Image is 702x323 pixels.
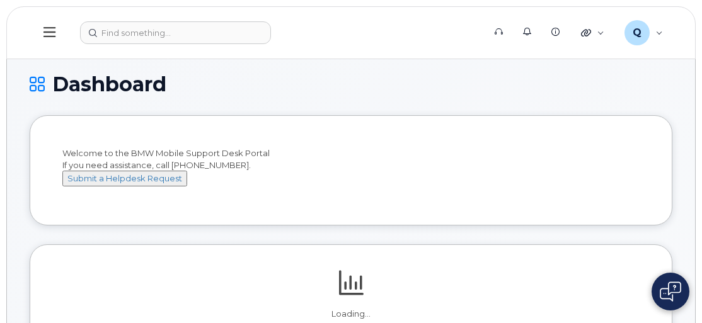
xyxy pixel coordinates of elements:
p: Loading... [53,309,649,320]
div: Welcome to the BMW Mobile Support Desk Portal If you need assistance, call [PHONE_NUMBER]. [62,147,640,198]
img: Open chat [660,281,681,302]
h1: Dashboard [30,73,672,95]
a: Submit a Helpdesk Request [62,173,187,183]
button: Submit a Helpdesk Request [62,171,187,186]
